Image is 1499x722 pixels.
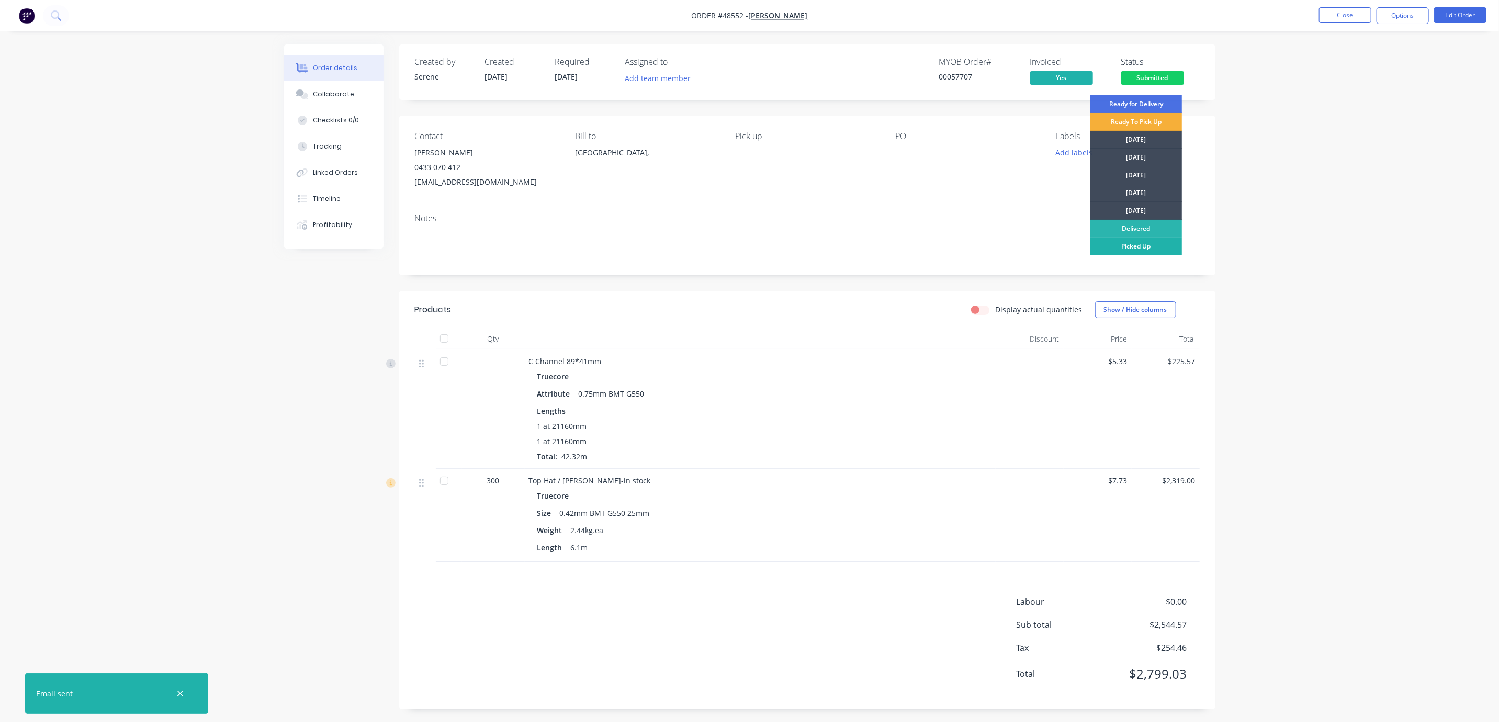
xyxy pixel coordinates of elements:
[1017,668,1110,680] span: Total
[1319,7,1371,23] button: Close
[1090,149,1182,166] div: [DATE]
[575,131,718,141] div: Bill to
[1030,71,1093,84] span: Yes
[537,488,573,503] div: Truecore
[284,55,384,81] button: Order details
[415,175,558,189] div: [EMAIL_ADDRESS][DOMAIN_NAME]
[485,57,543,67] div: Created
[1090,166,1182,184] div: [DATE]
[1090,113,1182,131] div: Ready To Pick Up
[1109,618,1187,631] span: $2,544.57
[415,57,472,67] div: Created by
[415,213,1200,223] div: Notes
[1109,595,1187,608] span: $0.00
[1434,7,1486,23] button: Edit Order
[284,107,384,133] button: Checklists 0/0
[537,452,558,461] span: Total:
[529,356,602,366] span: C Channel 89*41mm
[1090,131,1182,149] div: [DATE]
[1109,641,1187,654] span: $254.46
[313,220,352,230] div: Profitability
[415,71,472,82] div: Serene
[996,329,1064,349] div: Discount
[1017,618,1110,631] span: Sub total
[1121,57,1200,67] div: Status
[1090,220,1182,238] div: Delivered
[19,8,35,24] img: Factory
[1050,145,1098,160] button: Add labels
[1121,71,1184,87] button: Submitted
[1109,664,1187,683] span: $2,799.03
[529,476,651,486] span: Top Hat / [PERSON_NAME]-in stock
[896,131,1039,141] div: PO
[284,133,384,160] button: Tracking
[415,145,558,160] div: [PERSON_NAME]
[1068,356,1128,367] span: $5.33
[939,71,1018,82] div: 00057707
[537,540,567,555] div: Length
[537,523,567,538] div: Weight
[1121,71,1184,84] span: Submitted
[1030,57,1109,67] div: Invoiced
[415,131,558,141] div: Contact
[487,475,500,486] span: 300
[574,386,649,401] div: 0.75mm BMT G550
[1056,131,1199,141] div: Labels
[692,11,749,21] span: Order #48552 -
[313,168,358,177] div: Linked Orders
[313,63,357,73] div: Order details
[1090,95,1182,113] div: Ready for Delivery
[36,688,73,699] div: Email sent
[1090,202,1182,220] div: [DATE]
[415,303,452,316] div: Products
[939,57,1018,67] div: MYOB Order #
[996,304,1083,315] label: Display actual quantities
[558,452,592,461] span: 42.32m
[284,81,384,107] button: Collaborate
[1377,7,1429,24] button: Options
[537,369,573,384] div: Truecore
[284,186,384,212] button: Timeline
[735,131,878,141] div: Pick up
[537,505,556,521] div: Size
[619,71,696,85] button: Add team member
[1090,184,1182,202] div: [DATE]
[462,329,525,349] div: Qty
[555,57,613,67] div: Required
[1068,475,1128,486] span: $7.73
[567,523,608,538] div: 2.44kg.ea
[1017,641,1110,654] span: Tax
[284,212,384,238] button: Profitability
[313,89,354,99] div: Collaborate
[625,57,730,67] div: Assigned to
[575,145,718,160] div: [GEOGRAPHIC_DATA],
[415,160,558,175] div: 0433 070 412
[567,540,592,555] div: 6.1m
[1064,329,1132,349] div: Price
[625,71,696,85] button: Add team member
[537,405,566,416] span: Lengths
[1017,595,1110,608] span: Labour
[1136,475,1196,486] span: $2,319.00
[313,142,342,151] div: Tracking
[537,436,587,447] span: 1 at 21160mm
[284,160,384,186] button: Linked Orders
[537,421,587,432] span: 1 at 21160mm
[749,11,808,21] a: [PERSON_NAME]
[575,145,718,179] div: [GEOGRAPHIC_DATA],
[485,72,508,82] span: [DATE]
[555,72,578,82] span: [DATE]
[1090,238,1182,255] div: Picked Up
[313,116,359,125] div: Checklists 0/0
[537,386,574,401] div: Attribute
[313,194,341,204] div: Timeline
[556,505,654,521] div: 0.42mm BMT G550 25mm
[1136,356,1196,367] span: $225.57
[415,145,558,189] div: [PERSON_NAME]0433 070 412[EMAIL_ADDRESS][DOMAIN_NAME]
